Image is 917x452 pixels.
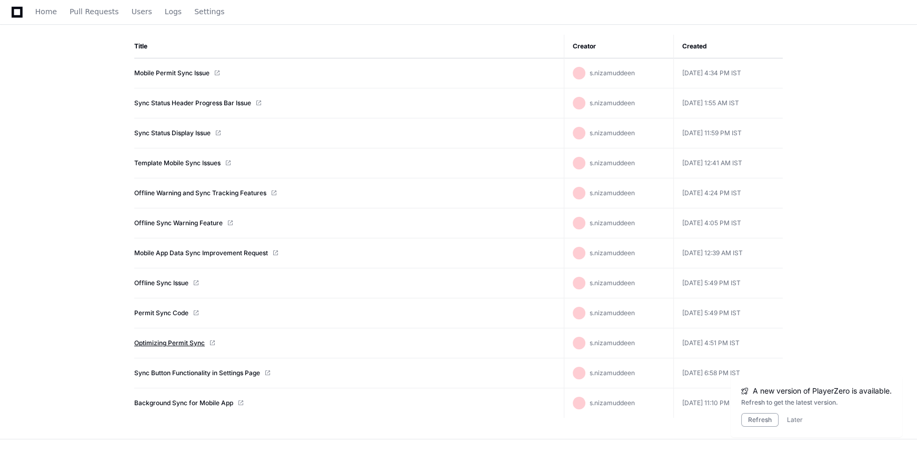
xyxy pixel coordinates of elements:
[165,8,182,15] span: Logs
[590,219,635,227] span: s.nizamuddeen
[673,388,783,418] td: [DATE] 11:10 PM IST
[673,328,783,358] td: [DATE] 4:51 PM IST
[590,309,635,317] span: s.nizamuddeen
[134,69,210,77] a: Mobile Permit Sync Issue
[673,358,783,388] td: [DATE] 6:58 PM IST
[134,129,211,137] a: Sync Status Display Issue
[134,35,564,58] th: Title
[590,159,635,167] span: s.nizamuddeen
[741,398,892,407] div: Refresh to get the latest version.
[673,88,783,118] td: [DATE] 1:55 AM IST
[590,249,635,257] span: s.nizamuddeen
[590,279,635,287] span: s.nizamuddeen
[673,208,783,238] td: [DATE] 4:05 PM IST
[590,189,635,197] span: s.nizamuddeen
[69,8,118,15] span: Pull Requests
[134,159,221,167] a: Template Mobile Sync Issues
[753,386,892,396] span: A new version of PlayerZero is available.
[134,339,205,347] a: Optimizing Permit Sync
[134,369,260,377] a: Sync Button Functionality in Settings Page
[673,238,783,268] td: [DATE] 12:39 AM IST
[741,413,779,427] button: Refresh
[673,35,783,58] th: Created
[134,189,266,197] a: Offline Warning and Sync Tracking Features
[673,298,783,328] td: [DATE] 5:49 PM IST
[590,69,635,77] span: s.nizamuddeen
[134,279,188,287] a: Offline Sync Issue
[194,8,224,15] span: Settings
[590,369,635,377] span: s.nizamuddeen
[673,178,783,208] td: [DATE] 4:24 PM IST
[134,309,188,317] a: Permit Sync Code
[134,219,223,227] a: Offline Sync Warning Feature
[134,399,233,407] a: Background Sync for Mobile App
[134,249,268,257] a: Mobile App Data Sync Improvement Request
[564,35,673,58] th: Creator
[590,339,635,347] span: s.nizamuddeen
[673,148,783,178] td: [DATE] 12:41 AM IST
[590,129,635,137] span: s.nizamuddeen
[590,399,635,407] span: s.nizamuddeen
[590,99,635,107] span: s.nizamuddeen
[132,8,152,15] span: Users
[673,118,783,148] td: [DATE] 11:59 PM IST
[673,58,783,88] td: [DATE] 4:34 PM IST
[787,416,803,424] button: Later
[673,268,783,298] td: [DATE] 5:49 PM IST
[35,8,57,15] span: Home
[134,99,251,107] a: Sync Status Header Progress Bar Issue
